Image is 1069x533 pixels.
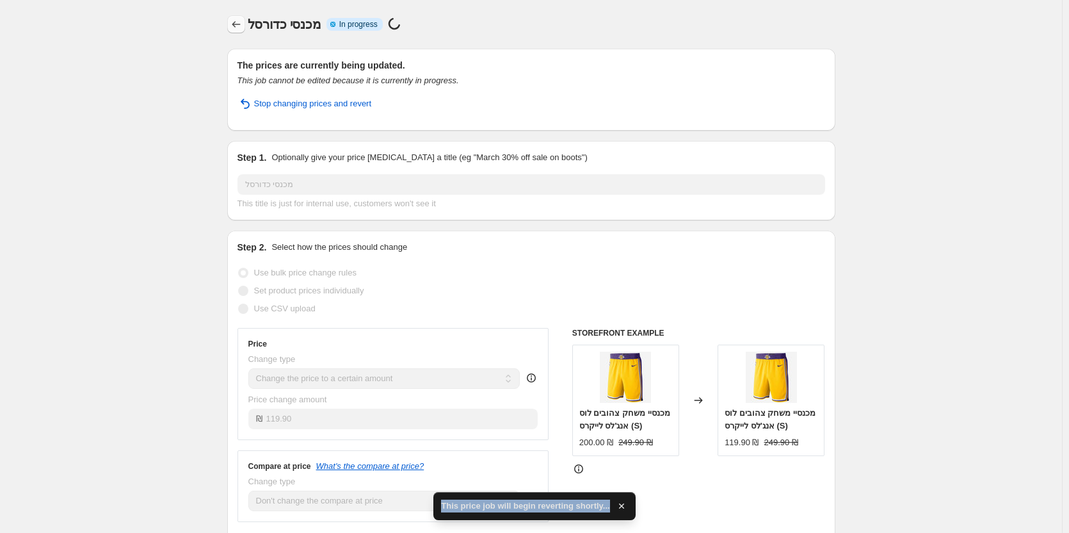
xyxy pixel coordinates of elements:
[237,76,459,85] i: This job cannot be edited because it is currently in progress.
[579,408,670,430] span: מכנסיי משחק צהובים לוס אנג'לס לייקרס (S)
[248,477,296,486] span: Change type
[572,328,825,338] h6: STOREFRONT EXAMPLE
[525,372,538,384] div: help
[579,436,613,449] div: 200.00 ₪
[230,94,380,114] button: Stop changing prices and revert
[266,409,538,429] input: 80.00
[227,15,245,33] button: Price change jobs
[764,436,798,449] strike: 249.90 ₪
[725,436,759,449] div: 119.90 ₪
[256,414,262,423] span: ₪
[237,241,267,254] h2: Step 2.
[725,408,816,430] span: מכנסיי משחק צהובים לוס אנג'לס לייקרס (S)
[254,97,372,110] span: Stop changing prices and revert
[237,174,825,195] input: 30% off holiday sale
[254,268,357,277] span: Use bulk price change rules
[248,339,267,349] h3: Price
[248,354,296,364] span: Change type
[237,59,825,72] h2: The prices are currently being updated.
[618,436,652,449] strike: 249.90 ₪
[254,304,316,313] span: Use CSV upload
[316,461,424,471] button: What's the compare at price?
[237,199,436,208] span: This title is just for internal use, customers won't see it
[248,17,321,31] span: מכנסי כדורסל
[254,286,364,295] span: Set product prices individually
[339,19,378,29] span: In progress
[248,461,311,471] h3: Compare at price
[746,352,797,403] img: 3_bd85ac1f-3dee-4c9b-96ea-b7e8997de837_80x.jpg
[271,151,587,164] p: Optionally give your price [MEDICAL_DATA] a title (eg "March 30% off sale on boots")
[271,241,407,254] p: Select how the prices should change
[237,151,267,164] h2: Step 1.
[600,352,651,403] img: 3_bd85ac1f-3dee-4c9b-96ea-b7e8997de837_80x.jpg
[441,500,609,512] span: This price job will begin reverting shortly...
[248,395,327,404] span: Price change amount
